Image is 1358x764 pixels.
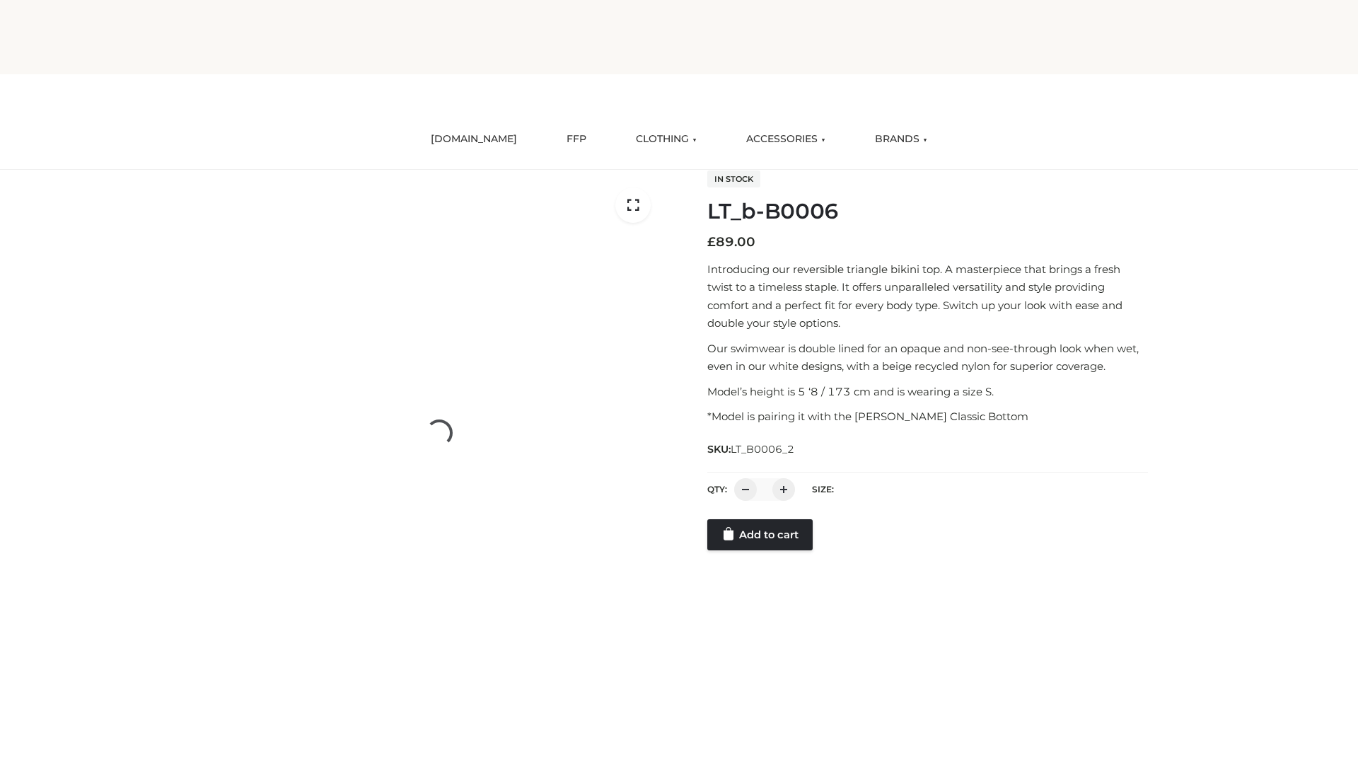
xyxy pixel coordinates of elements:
span: SKU: [707,441,796,458]
a: [DOMAIN_NAME] [420,124,528,155]
span: £ [707,234,716,250]
label: QTY: [707,484,727,494]
label: Size: [812,484,834,494]
bdi: 89.00 [707,234,755,250]
p: Our swimwear is double lined for an opaque and non-see-through look when wet, even in our white d... [707,340,1148,376]
a: CLOTHING [625,124,707,155]
p: Introducing our reversible triangle bikini top. A masterpiece that brings a fresh twist to a time... [707,260,1148,332]
span: LT_B0006_2 [731,443,794,456]
h1: LT_b-B0006 [707,199,1148,224]
a: ACCESSORIES [736,124,836,155]
p: *Model is pairing it with the [PERSON_NAME] Classic Bottom [707,407,1148,426]
a: FFP [556,124,597,155]
a: Add to cart [707,519,813,550]
span: In stock [707,170,760,187]
a: BRANDS [864,124,938,155]
p: Model’s height is 5 ‘8 / 173 cm and is wearing a size S. [707,383,1148,401]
